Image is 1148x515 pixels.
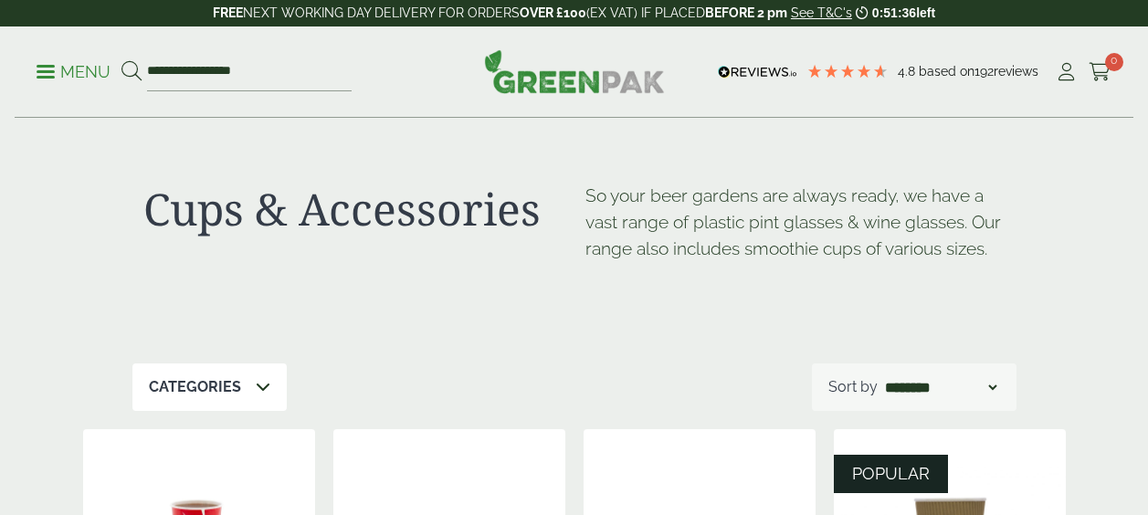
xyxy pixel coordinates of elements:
[1089,58,1111,86] a: 0
[898,64,919,79] span: 4.8
[585,183,1006,261] p: So your beer gardens are always ready, we have a vast range of plastic pint glasses & wine glasse...
[828,376,878,398] p: Sort by
[881,376,1000,398] select: Shop order
[1055,63,1078,81] i: My Account
[1089,63,1111,81] i: Cart
[718,66,797,79] img: REVIEWS.io
[994,64,1038,79] span: reviews
[484,49,665,93] img: GreenPak Supplies
[143,183,563,236] h1: Cups & Accessories
[806,63,889,79] div: 4.8 Stars
[520,5,586,20] strong: OVER £100
[974,64,994,79] span: 192
[1105,53,1123,71] span: 0
[149,376,241,398] p: Categories
[852,464,930,483] span: POPULAR
[916,5,935,20] span: left
[37,61,111,83] p: Menu
[919,64,974,79] span: Based on
[213,5,243,20] strong: FREE
[791,5,852,20] a: See T&C's
[705,5,787,20] strong: BEFORE 2 pm
[872,5,916,20] span: 0:51:36
[37,61,111,79] a: Menu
